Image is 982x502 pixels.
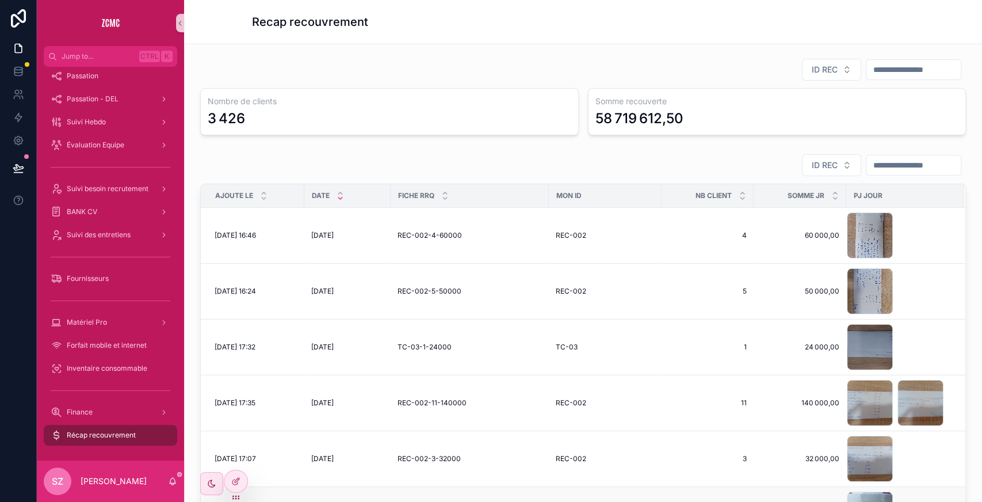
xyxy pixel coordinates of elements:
[215,231,256,240] span: [DATE] 16:46
[215,191,253,200] span: Ajoute le
[37,67,184,461] div: scrollable content
[556,231,655,240] a: REC-002
[761,343,839,352] a: 24 000,00
[44,225,177,245] a: Suivi des entretiens
[398,287,542,296] a: REC-002-5-50000
[67,408,93,417] span: Finance
[398,231,462,240] span: REC-002-4-60000
[812,64,838,75] span: ID REC
[52,474,63,488] span: SZ
[311,231,334,240] span: [DATE]
[208,109,245,128] div: 3 426
[556,398,586,408] span: REC-002
[311,398,384,408] a: [DATE]
[67,230,131,239] span: Suivi des entretiens
[44,335,177,356] a: Forfait mobile et internet
[67,94,119,104] span: Passation - DEL
[208,96,571,107] h3: Nombre de clients
[215,287,256,296] span: [DATE] 16:24
[595,109,683,128] div: 58 719 612,50
[696,191,732,200] span: Nb client
[44,425,177,446] a: Récap recouvrement
[162,52,171,61] span: K
[44,201,177,222] a: BANK CV
[44,268,177,289] a: Fournisseurs
[556,398,655,408] a: REC-002
[67,140,124,150] span: Évaluation Equipe
[556,454,586,463] span: REC-002
[556,191,582,200] span: MON ID
[556,287,586,296] span: REC-002
[854,191,882,200] span: Pj jour
[81,476,147,487] p: [PERSON_NAME]
[398,454,542,463] a: REC-002-3-32000
[312,191,330,200] span: DATE
[215,343,297,352] a: [DATE] 17:32
[668,231,747,240] a: 4
[761,231,839,240] a: 60 000,00
[556,454,655,463] a: REC-002
[311,287,334,296] span: [DATE]
[44,312,177,333] a: Matériel Pro
[139,51,160,62] span: Ctrl
[802,59,861,81] button: Select Button
[44,402,177,423] a: Finance
[67,431,136,440] span: Récap recouvrement
[215,454,297,463] a: [DATE] 17:07
[67,71,98,81] span: Passation
[668,287,747,296] a: 5
[67,274,109,283] span: Fournisseurs
[311,454,384,463] a: [DATE]
[398,191,434,200] span: Fiche RRQ
[101,14,120,32] img: App logo
[311,343,384,352] a: [DATE]
[215,398,255,408] span: [DATE] 17:35
[67,341,147,350] span: Forfait mobile et internet
[398,287,461,296] span: REC-002-5-50000
[761,398,839,408] a: 140 000,00
[398,343,542,352] a: TC-03-1-24000
[44,89,177,109] a: Passation - DEL
[311,231,384,240] a: [DATE]
[215,343,255,352] span: [DATE] 17:32
[556,287,655,296] a: REC-002
[398,231,542,240] a: REC-002-4-60000
[44,178,177,199] a: Suivi besoin recrutement
[67,207,97,216] span: BANK CV
[668,454,747,463] a: 3
[398,398,467,408] span: REC-002-11-140000
[761,454,839,463] a: 32 000,00
[761,287,839,296] a: 50 000,00
[802,154,861,176] button: Select Button
[668,343,747,352] span: 1
[67,318,107,327] span: Matériel Pro
[595,96,959,107] h3: Somme recouverte
[67,364,147,373] span: Inventaire consommable
[44,135,177,155] a: Évaluation Equipe
[62,52,135,61] span: Jump to...
[44,112,177,132] a: Suivi Hebdo
[311,343,334,352] span: [DATE]
[311,287,384,296] a: [DATE]
[398,398,542,408] a: REC-002-11-140000
[788,191,824,200] span: Somme Jr
[44,66,177,86] a: Passation
[398,454,461,463] span: REC-002-3-32000
[812,159,838,171] span: ID REC
[67,117,106,127] span: Suivi Hebdo
[44,46,177,67] button: Jump to...CtrlK
[215,231,297,240] a: [DATE] 16:46
[668,398,747,408] a: 11
[398,343,452,352] span: TC-03-1-24000
[556,343,655,352] a: TC-03
[311,398,334,408] span: [DATE]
